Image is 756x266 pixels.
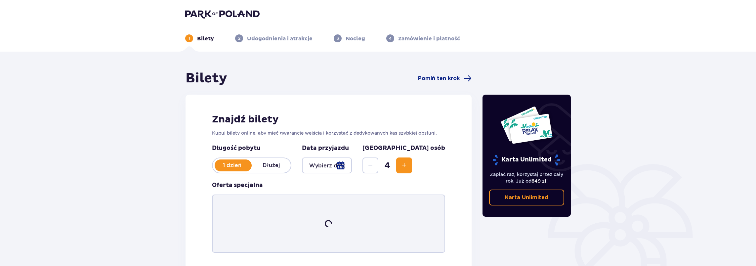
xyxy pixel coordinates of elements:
p: Zapłać raz, korzystaj przez cały rok. Już od ! [489,171,565,184]
p: Dłużej [252,162,291,169]
p: Nocleg [346,35,365,42]
span: 4 [380,160,395,170]
p: Data przyjazdu [302,144,349,152]
p: 2 [238,35,240,41]
h2: Znajdź bilety [212,113,445,126]
p: Zamówienie i płatność [398,35,460,42]
p: Karta Unlimited [492,154,561,166]
h1: Bilety [186,70,227,87]
p: Udogodnienia i atrakcje [247,35,313,42]
p: [GEOGRAPHIC_DATA] osób [362,144,445,152]
img: Park of Poland logo [185,9,260,19]
a: Karta Unlimited [489,190,565,205]
p: 1 dzień [213,162,252,169]
p: 1 [189,35,190,41]
span: Pomiń ten krok [418,75,460,82]
p: 3 [337,35,339,41]
button: Increase [396,157,412,173]
button: Decrease [362,157,378,173]
p: Bilety [197,35,214,42]
p: Oferta specjalna [212,181,263,189]
p: Długość pobytu [212,144,291,152]
p: Karta Unlimited [505,194,548,201]
p: 4 [389,35,392,41]
span: 649 zł [531,178,546,184]
a: Pomiń ten krok [418,74,472,82]
p: Kupuj bilety online, aby mieć gwarancję wejścia i korzystać z dedykowanych kas szybkiej obsługi. [212,130,445,136]
img: loader [323,218,334,229]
